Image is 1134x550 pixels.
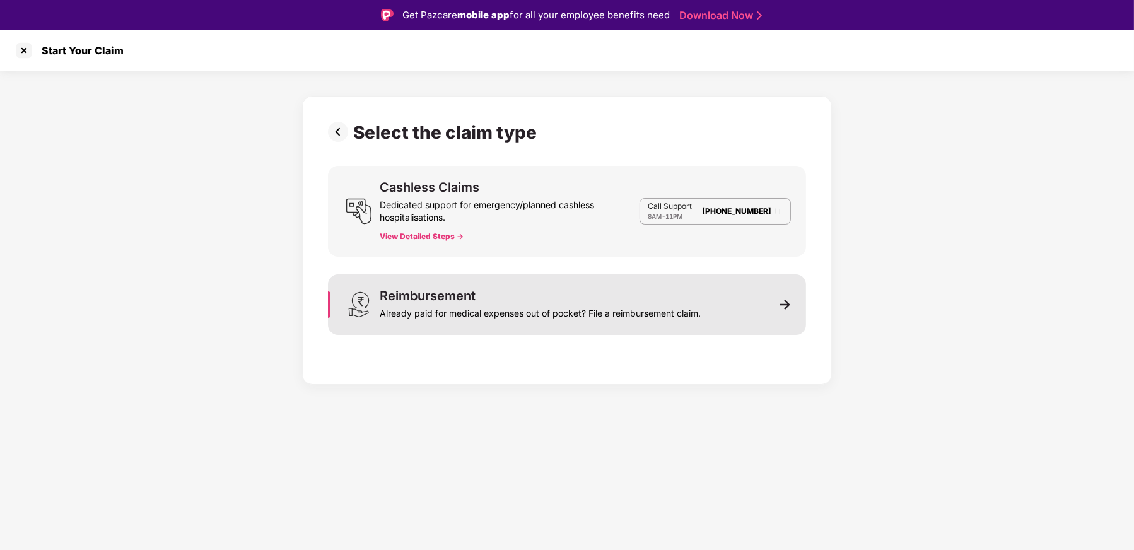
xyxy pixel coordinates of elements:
[328,122,353,142] img: svg+xml;base64,PHN2ZyBpZD0iUHJldi0zMngzMiIgeG1sbnM9Imh0dHA6Ly93d3cudzMub3JnLzIwMDAvc3ZnIiB3aWR0aD...
[34,44,124,57] div: Start Your Claim
[381,9,394,21] img: Logo
[346,291,372,318] img: svg+xml;base64,PHN2ZyB3aWR0aD0iMjQiIGhlaWdodD0iMzEiIHZpZXdCb3g9IjAgMCAyNCAzMSIgZmlsbD0ibm9uZSIgeG...
[648,213,662,220] span: 8AM
[380,181,479,194] div: Cashless Claims
[457,9,510,21] strong: mobile app
[380,290,476,302] div: Reimbursement
[353,122,542,143] div: Select the claim type
[780,299,791,310] img: svg+xml;base64,PHN2ZyB3aWR0aD0iMTEiIGhlaWdodD0iMTEiIHZpZXdCb3g9IjAgMCAxMSAxMSIgZmlsbD0ibm9uZSIgeG...
[757,9,762,22] img: Stroke
[773,206,783,216] img: Clipboard Icon
[679,9,758,22] a: Download Now
[648,211,692,221] div: -
[380,194,640,224] div: Dedicated support for emergency/planned cashless hospitalisations.
[665,213,682,220] span: 11PM
[380,302,701,320] div: Already paid for medical expenses out of pocket? File a reimbursement claim.
[380,231,464,242] button: View Detailed Steps ->
[702,206,771,216] a: [PHONE_NUMBER]
[346,198,372,225] img: svg+xml;base64,PHN2ZyB3aWR0aD0iMjQiIGhlaWdodD0iMjUiIHZpZXdCb3g9IjAgMCAyNCAyNSIgZmlsbD0ibm9uZSIgeG...
[648,201,692,211] p: Call Support
[402,8,670,23] div: Get Pazcare for all your employee benefits need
